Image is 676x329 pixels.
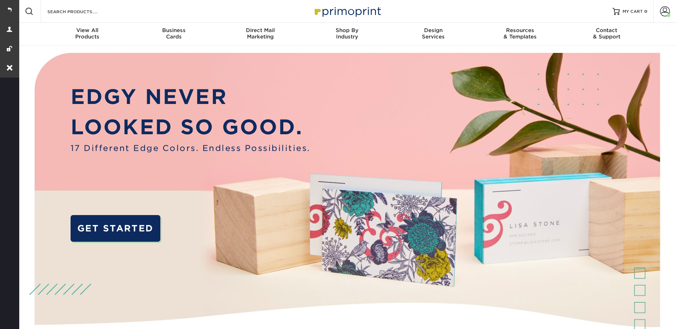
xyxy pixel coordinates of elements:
[217,27,304,33] span: Direct Mail
[390,27,477,33] span: Design
[217,27,304,40] div: Marketing
[311,4,383,19] img: Primoprint
[477,27,563,33] span: Resources
[130,27,217,33] span: Business
[130,27,217,40] div: Cards
[44,27,131,40] div: Products
[563,27,650,33] span: Contact
[623,9,643,15] span: MY CART
[71,142,310,154] span: 17 Different Edge Colors. Endless Possibilities.
[217,23,304,46] a: Direct MailMarketing
[477,27,563,40] div: & Templates
[44,27,131,33] span: View All
[71,215,160,242] a: GET STARTED
[304,27,390,40] div: Industry
[563,27,650,40] div: & Support
[644,9,647,14] span: 0
[71,82,310,112] p: EDGY NEVER
[563,23,650,46] a: Contact& Support
[304,27,390,33] span: Shop By
[477,23,563,46] a: Resources& Templates
[390,23,477,46] a: DesignServices
[130,23,217,46] a: BusinessCards
[304,23,390,46] a: Shop ByIndustry
[390,27,477,40] div: Services
[71,112,310,142] p: LOOKED SO GOOD.
[47,7,116,16] input: SEARCH PRODUCTS.....
[44,23,131,46] a: View AllProducts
